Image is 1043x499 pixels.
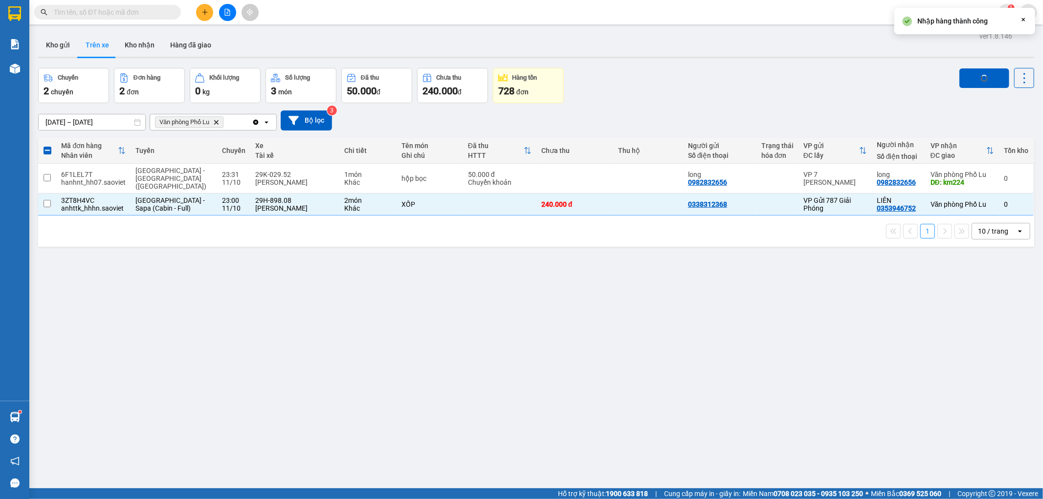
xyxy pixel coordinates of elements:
div: Chi tiết [344,147,392,154]
div: ĐC giao [931,152,986,159]
div: Tồn kho [1004,147,1028,154]
span: notification [10,456,20,466]
div: VP nhận [931,142,986,150]
div: Khác [344,204,392,212]
span: ⚪️ [865,492,868,496]
span: 1 [1009,4,1013,11]
button: Số lượng3món [266,68,336,103]
div: Số lượng [285,74,310,81]
button: Đã thu50.000đ [341,68,412,103]
div: Hàng tồn [512,74,537,81]
div: XỐP [401,200,458,208]
div: Khác [344,178,392,186]
span: | [655,488,657,499]
div: 0982832656 [688,178,727,186]
span: đơn [516,88,529,96]
span: 50.000 [347,85,377,97]
div: VP Gửi 787 Giải Phóng [803,196,867,212]
div: 0982832656 [877,178,916,186]
div: 1 món [344,171,392,178]
div: Xe [255,142,334,150]
span: | [949,488,950,499]
div: 11/10 [222,204,245,212]
div: Tên món [401,142,458,150]
button: Khối lượng0kg [190,68,261,103]
svg: open [1016,227,1024,235]
span: copyright [989,490,996,497]
span: [GEOGRAPHIC_DATA] - Sapa (Cabin - Full) [135,196,205,212]
span: plus [201,9,208,16]
div: DĐ: km224 [931,178,994,186]
div: 0338312368 [688,200,727,208]
div: Trạng thái [761,142,794,150]
button: aim [242,4,259,21]
span: Văn phòng Phố Lu [159,118,209,126]
sup: 1 [1008,4,1015,11]
div: 2 món [344,196,392,204]
div: 29K-029.52 [255,171,334,178]
div: long [688,171,752,178]
div: VP 7 [PERSON_NAME] [803,171,867,186]
span: Miền Bắc [871,488,941,499]
span: đ [458,88,462,96]
div: 0353946752 [877,204,916,212]
div: Chưa thu [541,147,608,154]
span: Miền Nam [743,488,863,499]
div: Đơn hàng [133,74,160,81]
div: ĐC lấy [803,152,859,159]
th: Toggle SortBy [56,138,131,164]
img: logo-vxr [8,6,21,21]
div: hộp bọc [401,174,458,182]
div: [PERSON_NAME] [255,204,334,212]
div: long [877,171,921,178]
div: Mã đơn hàng [61,142,118,150]
div: LIÊN [877,196,921,204]
div: HTTT [468,152,524,159]
span: Văn phòng Phố Lu, close by backspace [155,116,223,128]
input: Select a date range. [39,114,145,130]
div: Nhân viên [61,152,118,159]
div: Ghi chú [401,152,458,159]
button: Kho gửi [38,33,78,57]
div: Người gửi [688,142,752,150]
div: 23:00 [222,196,245,204]
div: [PERSON_NAME] [255,178,334,186]
span: thangvd_vplu.saoviet [909,6,998,18]
span: 3 [271,85,276,97]
span: file-add [224,9,231,16]
svg: Delete [213,119,219,125]
span: kg [202,88,210,96]
span: [GEOGRAPHIC_DATA] - [GEOGRAPHIC_DATA] ([GEOGRAPHIC_DATA]) [135,167,206,190]
div: Chưa thu [437,74,462,81]
div: Đã thu [361,74,379,81]
span: search [41,9,47,16]
div: Đã thu [468,142,524,150]
span: 240.000 [422,85,458,97]
span: 2 [44,85,49,97]
div: Người nhận [877,141,921,149]
div: 0 [1004,200,1028,208]
div: VP gửi [803,142,859,150]
span: 0 [195,85,200,97]
sup: 3 [327,106,337,115]
div: 240.000 đ [541,200,608,208]
div: hóa đơn [761,152,794,159]
span: message [10,478,20,488]
button: loading Nhập hàng [959,68,1009,88]
div: 29H-898.08 [255,196,334,204]
div: Văn phòng Phố Lu [931,200,994,208]
div: 11/10 [222,178,245,186]
strong: 0369 525 060 [899,490,941,498]
div: 3ZT8H4VC [61,196,126,204]
div: Văn phòng Phố Lu [931,171,994,178]
button: Chưa thu240.000đ [417,68,488,103]
button: plus [196,4,213,21]
div: Số điện thoại [688,152,752,159]
th: Toggle SortBy [926,138,999,164]
div: Chuyến [58,74,78,81]
div: Chuyển khoản [468,178,532,186]
img: warehouse-icon [10,412,20,422]
input: Selected Văn phòng Phố Lu. [225,117,226,127]
div: Số điện thoại [877,152,921,160]
div: Tuyến [135,147,212,154]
